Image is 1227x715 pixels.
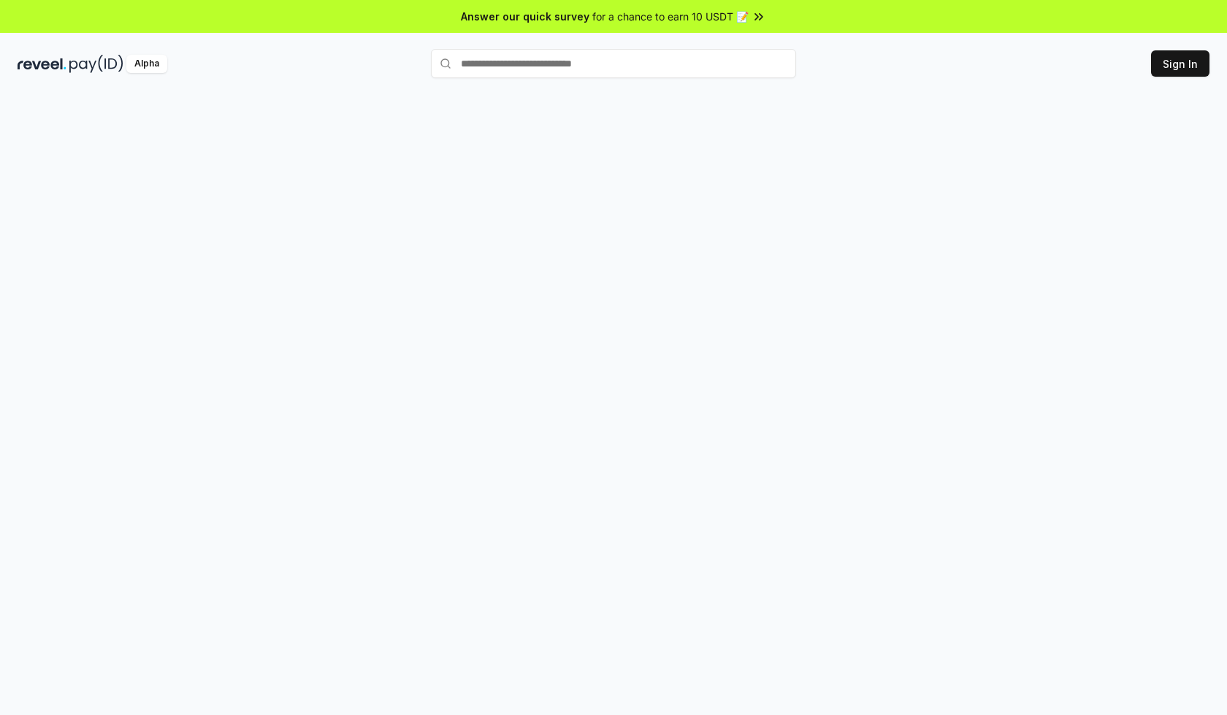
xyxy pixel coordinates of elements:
[592,9,749,24] span: for a chance to earn 10 USDT 📝
[1151,50,1209,77] button: Sign In
[18,55,66,73] img: reveel_dark
[126,55,167,73] div: Alpha
[461,9,589,24] span: Answer our quick survey
[69,55,123,73] img: pay_id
